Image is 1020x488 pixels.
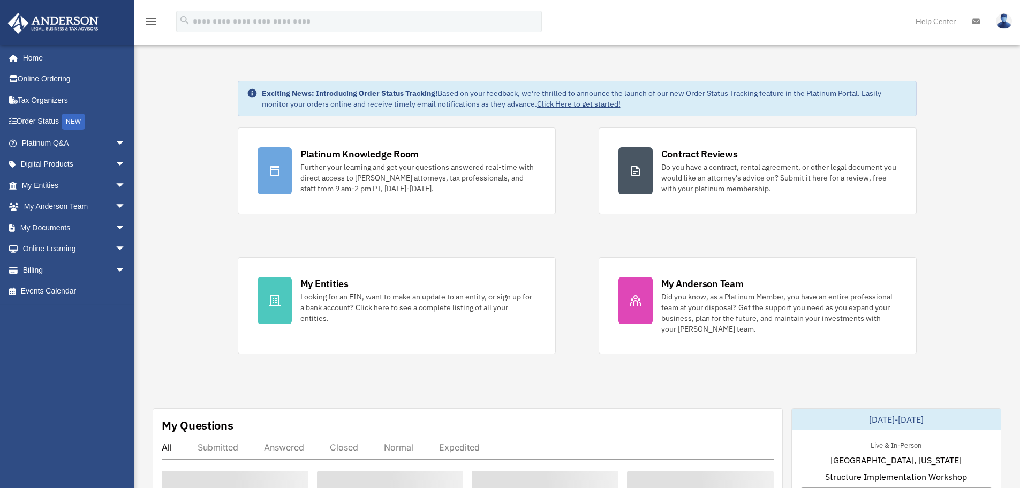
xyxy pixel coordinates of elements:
span: arrow_drop_down [115,196,137,218]
i: search [179,14,191,26]
strong: Exciting News: Introducing Order Status Tracking! [262,88,437,98]
div: Did you know, as a Platinum Member, you have an entire professional team at your disposal? Get th... [661,291,897,334]
span: Structure Implementation Workshop [825,470,967,483]
div: Looking for an EIN, want to make an update to an entity, or sign up for a bank account? Click her... [300,291,536,324]
div: All [162,442,172,453]
div: My Anderson Team [661,277,744,290]
div: Further your learning and get your questions answered real-time with direct access to [PERSON_NAM... [300,162,536,194]
a: Platinum Q&Aarrow_drop_down [7,132,142,154]
a: My Entities Looking for an EIN, want to make an update to an entity, or sign up for a bank accoun... [238,257,556,354]
a: Order StatusNEW [7,111,142,133]
div: My Questions [162,417,233,433]
div: Normal [384,442,413,453]
span: arrow_drop_down [115,259,137,281]
span: [GEOGRAPHIC_DATA], [US_STATE] [830,454,962,467]
div: Live & In-Person [862,439,930,450]
img: User Pic [996,13,1012,29]
a: Online Learningarrow_drop_down [7,238,142,260]
a: Home [7,47,137,69]
a: My Anderson Teamarrow_drop_down [7,196,142,217]
span: arrow_drop_down [115,132,137,154]
div: Based on your feedback, we're thrilled to announce the launch of our new Order Status Tracking fe... [262,88,908,109]
div: Expedited [439,442,480,453]
a: Contract Reviews Do you have a contract, rental agreement, or other legal document you would like... [599,127,917,214]
span: arrow_drop_down [115,175,137,197]
span: arrow_drop_down [115,154,137,176]
i: menu [145,15,157,28]
div: Submitted [198,442,238,453]
img: Anderson Advisors Platinum Portal [5,13,102,34]
a: Billingarrow_drop_down [7,259,142,281]
span: arrow_drop_down [115,238,137,260]
a: My Documentsarrow_drop_down [7,217,142,238]
a: Click Here to get started! [537,99,621,109]
div: Platinum Knowledge Room [300,147,419,161]
a: My Entitiesarrow_drop_down [7,175,142,196]
div: Contract Reviews [661,147,738,161]
a: Events Calendar [7,281,142,302]
a: My Anderson Team Did you know, as a Platinum Member, you have an entire professional team at your... [599,257,917,354]
div: Answered [264,442,304,453]
span: arrow_drop_down [115,217,137,239]
a: Tax Organizers [7,89,142,111]
div: Closed [330,442,358,453]
div: Do you have a contract, rental agreement, or other legal document you would like an attorney's ad... [661,162,897,194]
div: My Entities [300,277,349,290]
div: [DATE]-[DATE] [792,409,1001,430]
a: Digital Productsarrow_drop_down [7,154,142,175]
a: Online Ordering [7,69,142,90]
a: Platinum Knowledge Room Further your learning and get your questions answered real-time with dire... [238,127,556,214]
a: menu [145,19,157,28]
div: NEW [62,114,85,130]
